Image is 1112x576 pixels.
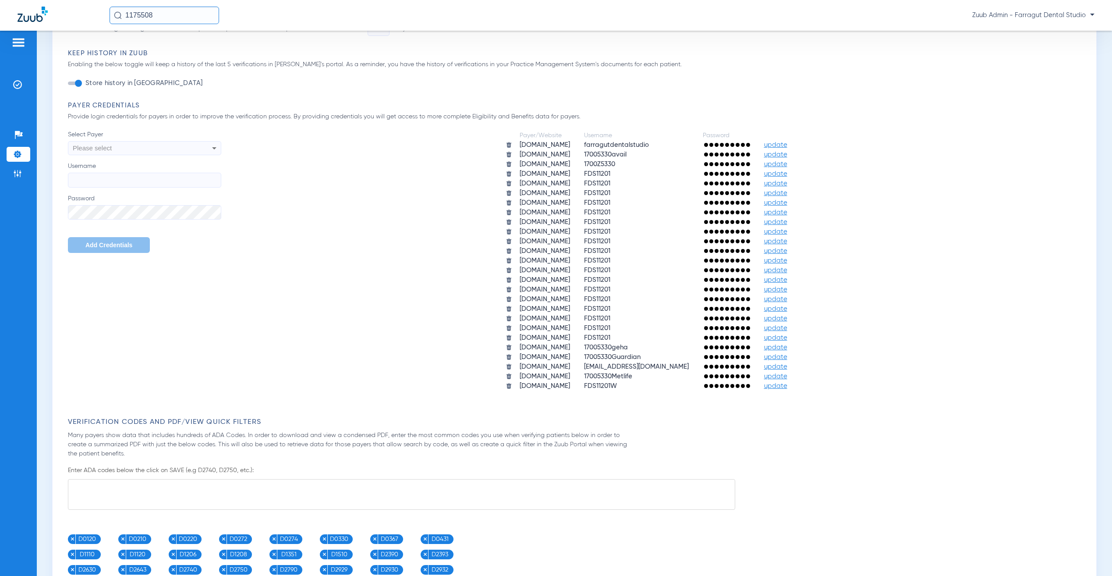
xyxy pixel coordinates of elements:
[506,228,512,235] img: trash.svg
[764,238,787,245] span: update
[506,142,512,148] img: trash.svg
[272,567,276,572] img: x.svg
[423,537,428,541] img: x.svg
[513,256,577,265] td: [DOMAIN_NAME]
[322,552,327,557] img: x.svg
[764,219,787,225] span: update
[584,209,610,216] span: FDS11201
[764,306,787,312] span: update
[506,209,512,216] img: trash.svg
[177,534,199,544] span: D0220
[513,170,577,178] td: [DOMAIN_NAME]
[506,199,512,206] img: trash.svg
[764,199,787,206] span: update
[584,238,610,245] span: FDS11201
[584,315,610,322] span: FDS11201
[227,534,250,544] span: D0272
[227,550,250,559] span: D1208
[584,171,610,177] span: FDS11201
[513,324,577,333] td: [DOMAIN_NAME]
[378,534,401,544] span: D0367
[277,565,300,575] span: D2790
[506,190,512,196] img: trash.svg
[764,344,787,351] span: update
[764,190,787,196] span: update
[506,171,512,177] img: trash.svg
[584,325,610,331] span: FDS11201
[506,334,512,341] img: trash.svg
[68,112,627,121] p: Provide login credentials for payers in order to improve the verification process. By providing c...
[68,173,221,188] input: Username
[584,306,610,312] span: FDS11201
[513,199,577,207] td: [DOMAIN_NAME]
[764,151,787,158] span: update
[764,383,787,389] span: update
[506,286,512,293] img: trash.svg
[70,567,75,572] img: x.svg
[513,237,577,246] td: [DOMAIN_NAME]
[584,180,610,187] span: FDS11201
[513,285,577,294] td: [DOMAIN_NAME]
[68,431,627,459] p: Many payers show data that includes hundreds of ADA Codes. In order to download and view a conden...
[513,141,577,149] td: [DOMAIN_NAME]
[328,534,351,544] span: D0330
[584,277,610,283] span: FDS11201
[171,567,176,572] img: x.svg
[513,372,577,381] td: [DOMAIN_NAME]
[277,550,300,559] span: D1351
[764,142,787,148] span: update
[328,565,351,575] span: D2929
[764,161,787,167] span: update
[1068,534,1112,576] iframe: Chat Widget
[429,550,451,559] span: D2393
[696,131,757,140] td: Password
[506,344,512,351] img: trash.svg
[764,354,787,360] span: update
[11,37,25,48] img: hamburger-icon
[171,552,176,557] img: x.svg
[506,151,512,158] img: trash.svg
[584,334,610,341] span: FDS11201
[227,565,250,575] span: D2750
[221,537,226,541] img: x.svg
[126,550,149,559] span: D1120
[584,190,610,196] span: FDS11201
[70,552,75,557] img: x.svg
[506,296,512,302] img: trash.svg
[513,353,577,362] td: [DOMAIN_NAME]
[506,277,512,283] img: trash.svg
[513,363,577,371] td: [DOMAIN_NAME]
[513,208,577,217] td: [DOMAIN_NAME]
[120,567,125,572] img: x.svg
[513,334,577,342] td: [DOMAIN_NAME]
[429,534,451,544] span: D0431
[126,565,149,575] span: D2643
[513,343,577,352] td: [DOMAIN_NAME]
[764,286,787,293] span: update
[584,248,610,254] span: FDS11201
[513,382,577,391] td: [DOMAIN_NAME]
[120,537,125,541] img: x.svg
[68,418,1085,427] h3: Verification Codes and PDF/View Quick Filters
[272,537,276,541] img: x.svg
[584,219,610,225] span: FDS11201
[70,537,75,541] img: x.svg
[584,142,649,148] span: farragutdentalstudio
[506,354,512,360] img: trash.svg
[110,7,219,24] input: Search for patients
[506,315,512,322] img: trash.svg
[584,151,627,158] span: 17005330avail
[513,131,577,140] td: Payer/Website
[764,373,787,380] span: update
[506,180,512,187] img: trash.svg
[378,550,401,559] span: D2390
[506,383,512,389] img: trash.svg
[372,567,377,572] img: x.svg
[764,209,787,216] span: update
[221,552,226,557] img: x.svg
[584,267,610,274] span: FDS11201
[577,131,695,140] td: Username
[972,11,1094,20] span: Zuub Admin - Farragut Dental Studio
[68,49,1085,58] h3: Keep History in Zuub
